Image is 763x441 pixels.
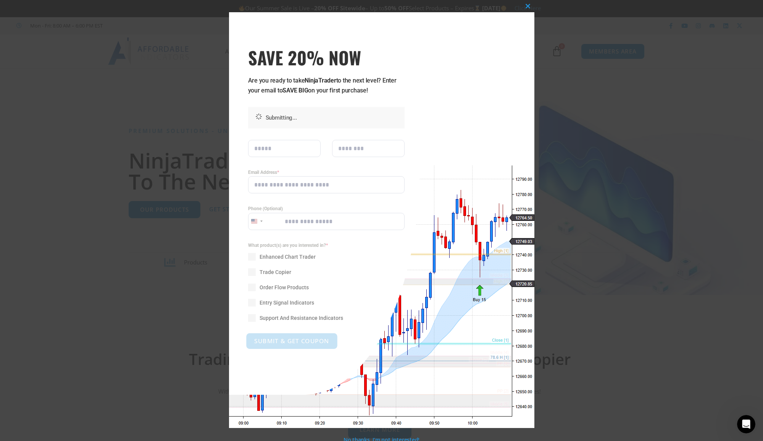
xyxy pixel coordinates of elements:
[282,87,308,94] strong: SAVE BIG
[248,76,405,96] p: Are you ready to take to the next level? Enter your email to on your first purchase!
[266,113,401,123] p: Submitting...
[305,77,336,84] strong: NinjaTrader
[737,415,755,433] iframe: Intercom live chat
[248,47,405,68] span: SAVE 20% NOW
